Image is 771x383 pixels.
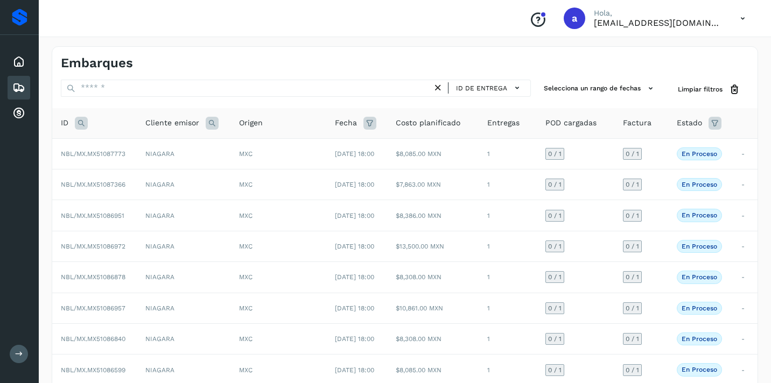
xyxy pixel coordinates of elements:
td: 1 [479,169,537,200]
span: 0 / 1 [548,243,562,250]
td: $7,863.00 MXN [387,169,479,200]
span: NBL/MX.MX51086840 [61,335,125,343]
span: 0 / 1 [548,181,562,188]
span: POD cargadas [545,117,597,129]
span: NBL/MX.MX51086599 [61,366,125,374]
td: 1 [479,138,537,169]
span: MXC [239,366,253,374]
span: Costo planificado [396,117,460,129]
td: - [733,324,758,354]
span: 0 / 1 [626,305,639,311]
span: 0 / 1 [548,274,562,280]
span: MXC [239,150,253,158]
span: Fecha [335,117,357,129]
p: En proceso [682,273,717,281]
span: Estado [677,117,702,129]
span: [DATE] 18:00 [335,243,374,250]
p: En proceso [682,243,717,250]
span: 0 / 1 [548,305,562,311]
td: - [733,169,758,200]
p: andradehno3@gmail.com [594,18,723,28]
button: Selecciona un rango de fechas [539,80,661,97]
span: NBL/MX.MX51086972 [61,243,125,250]
span: Origen [239,117,263,129]
span: NBL/MX.MX51086878 [61,273,125,281]
td: - [733,262,758,293]
span: Factura [623,117,651,129]
span: Cliente emisor [145,117,199,129]
td: - [733,138,758,169]
h4: Embarques [61,55,133,71]
span: MXC [239,273,253,281]
span: [DATE] 18:00 [335,150,374,158]
span: Entregas [487,117,520,129]
span: [DATE] 18:00 [335,212,374,219]
span: MXC [239,304,253,312]
span: 0 / 1 [626,181,639,188]
span: 0 / 1 [626,212,639,219]
span: NBL/MX.MX51087773 [61,150,125,158]
span: [DATE] 18:00 [335,273,374,281]
td: 1 [479,200,537,231]
td: 1 [479,231,537,261]
span: 0 / 1 [626,336,639,342]
span: ID [61,117,68,129]
p: En proceso [682,181,717,188]
span: NBL/MX.MX51086957 [61,304,125,312]
span: 0 / 1 [548,336,562,342]
td: NIAGARA [137,138,230,169]
td: - [733,293,758,323]
span: 0 / 1 [626,151,639,157]
td: $8,386.00 MXN [387,200,479,231]
span: [DATE] 18:00 [335,304,374,312]
td: NIAGARA [137,262,230,293]
span: Limpiar filtros [678,84,723,94]
td: $8,308.00 MXN [387,324,479,354]
span: ID de entrega [456,83,507,93]
td: $8,308.00 MXN [387,262,479,293]
div: Embarques [8,76,30,100]
p: En proceso [682,366,717,373]
td: NIAGARA [137,169,230,200]
span: 0 / 1 [548,212,562,219]
span: 0 / 1 [626,274,639,280]
span: MXC [239,181,253,188]
p: En proceso [682,211,717,219]
td: $10,861.00 MXN [387,293,479,323]
td: 1 [479,262,537,293]
p: En proceso [682,335,717,343]
span: MXC [239,212,253,219]
td: $8,085.00 MXN [387,138,479,169]
td: - [733,231,758,261]
span: 0 / 1 [548,367,562,373]
span: MXC [239,243,253,250]
span: [DATE] 18:00 [335,366,374,374]
td: NIAGARA [137,200,230,231]
span: NBL/MX.MX51086951 [61,212,124,219]
td: 1 [479,324,537,354]
td: NIAGARA [137,324,230,354]
span: [DATE] 18:00 [335,181,374,188]
span: NBL/MX.MX51087366 [61,181,125,188]
span: [DATE] 18:00 [335,335,374,343]
td: - [733,200,758,231]
button: ID de entrega [453,80,526,96]
td: NIAGARA [137,293,230,323]
span: 0 / 1 [626,243,639,250]
span: 0 / 1 [548,151,562,157]
td: NIAGARA [137,231,230,261]
td: 1 [479,293,537,323]
div: Inicio [8,50,30,74]
span: MXC [239,335,253,343]
p: Hola, [594,9,723,18]
button: Limpiar filtros [669,80,749,100]
p: En proceso [682,304,717,312]
div: Cuentas por cobrar [8,102,30,125]
td: $13,500.00 MXN [387,231,479,261]
p: En proceso [682,150,717,158]
span: 0 / 1 [626,367,639,373]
